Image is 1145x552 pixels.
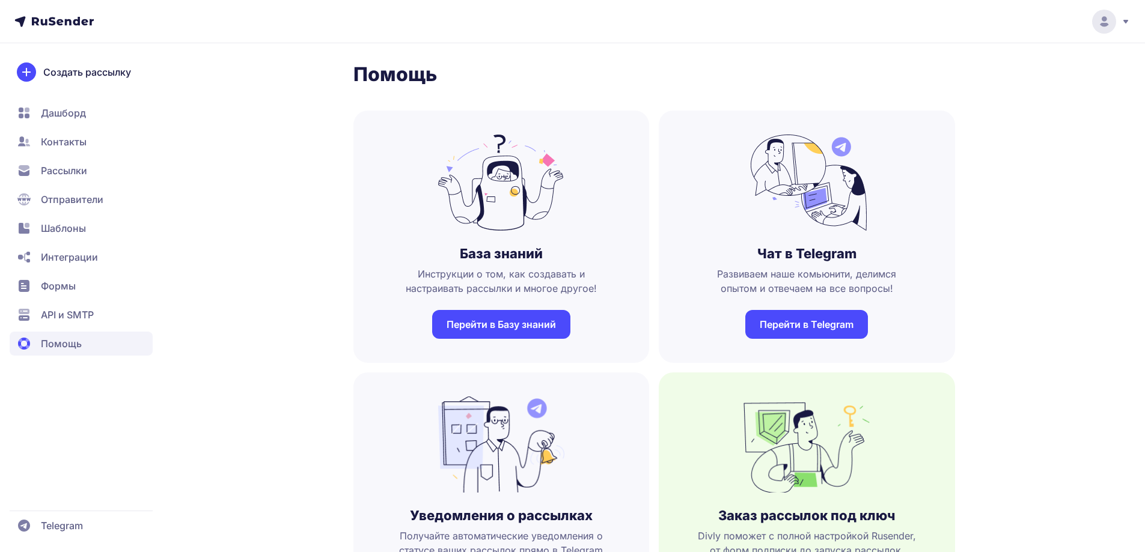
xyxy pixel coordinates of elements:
span: Шаблоны [41,221,86,235]
img: no_photo [743,135,870,231]
span: Рассылки [41,163,87,178]
span: Дашборд [41,106,86,120]
span: Интеграции [41,250,98,264]
span: Отправители [41,192,103,207]
h3: База знаний [460,245,543,262]
a: Перейти в Telegram [745,310,868,339]
span: Помощь [41,336,82,351]
span: Telegram [41,518,83,533]
span: Формы [41,279,76,293]
img: no_photo [438,396,564,493]
span: Инструкции о том, как создавать и настраивать рассылки и многое другое! [373,267,631,296]
span: Развиваем наше комьюнити, делимся опытом и отвечаем на все вопросы! [678,267,936,296]
h3: Чат в Telegram [757,245,856,262]
span: Контакты [41,135,87,149]
span: API и SMTP [41,308,94,322]
a: Перейти в Базу знаний [432,310,570,339]
h3: Уведомления о рассылках [410,507,593,524]
img: no_photo [438,135,564,231]
h3: Заказ рассылок под ключ [718,507,895,524]
span: Создать рассылку [43,65,131,79]
img: no_photo [743,396,870,493]
a: Telegram [10,514,153,538]
h1: Помощь [353,62,955,86]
